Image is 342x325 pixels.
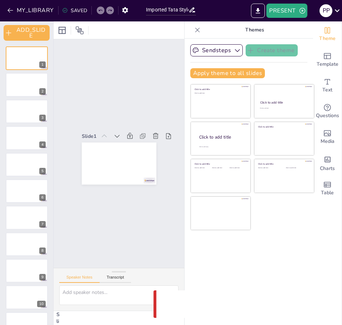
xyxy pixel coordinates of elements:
input: INSERT_TITLE [146,5,188,15]
div: 8 [39,247,46,254]
div: Add ready made slides [313,47,342,73]
button: EXPORT_TO_POWERPOINT [251,4,265,18]
div: Click to add text [212,167,228,169]
button: ADD_SLIDE [4,25,50,41]
div: Add text boxes [313,73,342,99]
div: 8 [6,232,48,256]
div: 1 [39,61,46,68]
div: 3 [6,100,48,123]
div: 10 [37,301,46,307]
div: Click to add title [258,162,309,165]
div: 10 [6,285,48,309]
div: 7 [6,206,48,229]
div: Click to add text [258,167,281,169]
div: 9 [39,274,46,280]
button: PRESENT [266,4,307,18]
div: SAVED [62,7,87,14]
div: 4 [6,126,48,150]
span: Template [317,60,338,68]
button: Apply theme to all slides [190,68,265,78]
div: Click to add body [199,146,244,148]
div: Click to add title [258,125,309,128]
div: p p [320,4,332,17]
div: 3 [39,115,46,121]
span: Charts [320,165,335,172]
div: 6 [39,194,46,201]
div: 7 [39,221,46,227]
div: 6 [6,179,48,203]
div: Click to add text [286,167,308,169]
div: Layout [56,25,68,36]
div: 9 [6,259,48,282]
button: Create theme [246,44,298,56]
div: Click to add text [195,167,211,169]
span: Questions [316,112,339,120]
div: Add images, graphics, shapes or video [313,124,342,150]
div: Click to add title [195,88,246,91]
div: Change the overall theme [313,21,342,47]
span: Table [321,189,334,197]
p: Something went wrong with the request. (CORS) [176,300,313,309]
button: MY_LIBRARY [5,5,57,16]
div: Click to add text [195,92,246,94]
div: Click to add text [260,107,307,109]
div: 1 [6,46,48,70]
button: Transcript [100,275,131,283]
div: Click to add title [195,162,246,165]
div: Click to add title [199,134,245,140]
div: Slide 1 [82,133,96,140]
div: Add charts and graphs [313,150,342,176]
div: Click to add title [260,100,308,105]
div: 5 [39,168,46,174]
div: 2 [39,88,46,95]
button: Speaker Notes [59,275,100,283]
p: Themes [203,21,306,39]
span: Media [321,137,335,145]
div: 2 [6,73,48,96]
button: Sendsteps [190,44,243,56]
div: Add a table [313,176,342,201]
span: Text [322,86,332,94]
div: 5 [6,153,48,176]
div: 4 [39,141,46,148]
div: Click to add text [230,167,246,169]
span: Theme [319,35,336,42]
span: Position [75,26,84,35]
button: p p [320,4,332,18]
div: Get real-time input from your audience [313,99,342,124]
